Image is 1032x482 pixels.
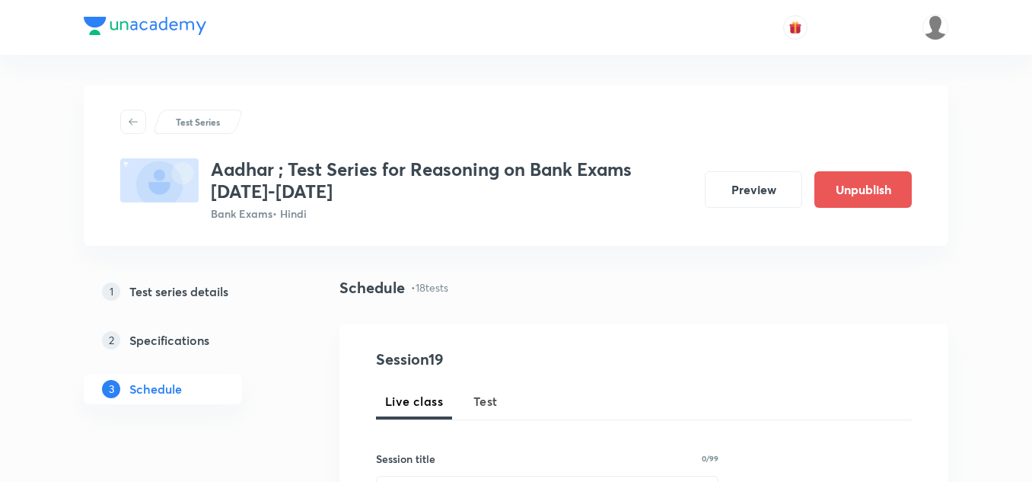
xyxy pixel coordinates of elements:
[376,451,435,467] h6: Session title
[176,115,220,129] p: Test Series
[120,158,199,203] img: fallback-thumbnail.png
[84,276,291,307] a: 1Test series details
[84,325,291,356] a: 2Specifications
[84,17,206,35] img: Company Logo
[788,21,802,34] img: avatar
[129,282,228,301] h5: Test series details
[211,158,693,203] h3: Aadhar ; Test Series for Reasoning on Bank Exams [DATE]-[DATE]
[411,279,448,295] p: • 18 tests
[102,380,120,398] p: 3
[922,14,948,40] img: Kriti
[385,392,443,410] span: Live class
[702,455,718,462] p: 0/99
[376,348,654,371] h4: Session 19
[102,282,120,301] p: 1
[783,15,807,40] button: avatar
[339,276,405,299] h4: Schedule
[211,206,693,222] p: Bank Exams • Hindi
[84,17,206,39] a: Company Logo
[473,392,498,410] span: Test
[129,331,209,350] h5: Specifications
[102,331,120,350] p: 2
[705,171,802,208] button: Preview
[814,171,912,208] button: Unpublish
[129,380,182,398] h5: Schedule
